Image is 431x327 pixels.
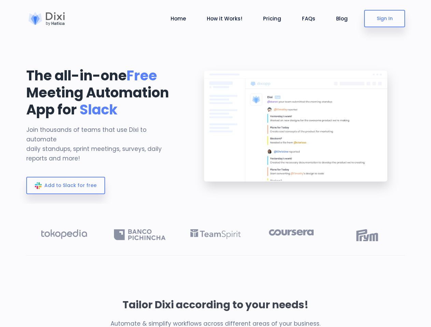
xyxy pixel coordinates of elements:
a: Home [168,15,189,22]
a: Blog [333,15,350,22]
img: landing-banner [188,60,405,204]
img: slack_icon_color.svg [35,182,42,189]
a: How it Works! [204,15,245,22]
a: Pricing [260,15,284,22]
span: Free [127,66,157,85]
h1: The all-in-one Meeting Automation App for [26,67,178,118]
a: Add to Slack for free [26,177,105,194]
p: Join thousands of teams that use Dixi to automate daily standups, sprint meetings, surveys, daily... [26,125,178,163]
a: Sign In [364,10,405,27]
span: Slack [80,100,117,119]
span: Add to Slack for free [44,182,97,189]
a: FAQs [299,15,318,22]
h2: Tailor Dixi according to your needs! [21,296,410,313]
